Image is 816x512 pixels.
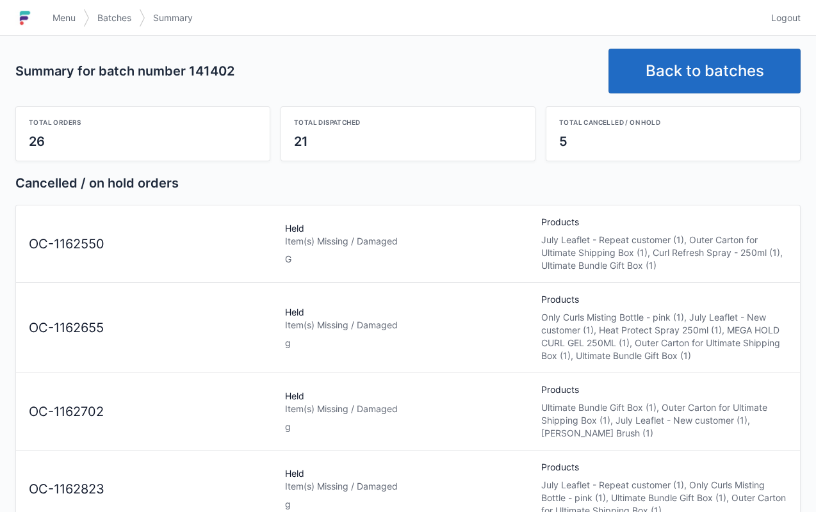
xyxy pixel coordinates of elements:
div: July Leaflet - Repeat customer (1), Outer Carton for Ultimate Shipping Box (1), Curl Refresh Spra... [541,234,787,272]
div: g [285,420,531,433]
span: Summary [153,12,193,24]
div: g [285,498,531,511]
div: Held [280,467,536,511]
div: Item(s) Missing / Damaged [285,480,531,493]
a: Menu [45,6,83,29]
span: Logout [771,12,801,24]
div: Held [280,222,536,266]
div: Products [536,383,792,440]
img: svg> [83,3,90,33]
div: Total dispatched [294,117,522,127]
div: Item(s) Missing / Damaged [285,235,531,248]
div: Products [536,293,792,362]
div: OC-1162550 [24,235,280,253]
div: OC-1162823 [24,480,280,499]
img: logo-small.jpg [15,8,35,28]
div: Item(s) Missing / Damaged [285,319,531,332]
div: g [285,337,531,349]
div: Total orders [29,117,257,127]
h2: Summary for batch number 141402 [15,62,598,80]
div: 26 [29,132,257,150]
a: Batches [90,6,139,29]
div: Held [280,390,536,433]
div: OC-1162702 [24,403,280,421]
a: Logout [763,6,801,29]
div: Held [280,306,536,349]
div: 21 [294,132,522,150]
div: Ultimate Bundle Gift Box (1), Outer Carton for Ultimate Shipping Box (1), July Leaflet - New cust... [541,401,787,440]
div: Item(s) Missing / Damaged [285,403,531,415]
a: Back to batches [608,49,801,93]
a: Summary [145,6,200,29]
div: Only Curls Misting Bottle - pink (1), July Leaflet - New customer (1), Heat Protect Spray 250ml (... [541,311,787,362]
span: Menu [53,12,76,24]
div: Total cancelled / on hold [559,117,787,127]
div: 5 [559,132,787,150]
h2: Cancelled / on hold orders [15,174,801,192]
img: svg> [139,3,145,33]
div: Products [536,216,792,272]
span: Batches [97,12,131,24]
div: G [285,253,531,266]
div: OC-1162655 [24,319,280,337]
